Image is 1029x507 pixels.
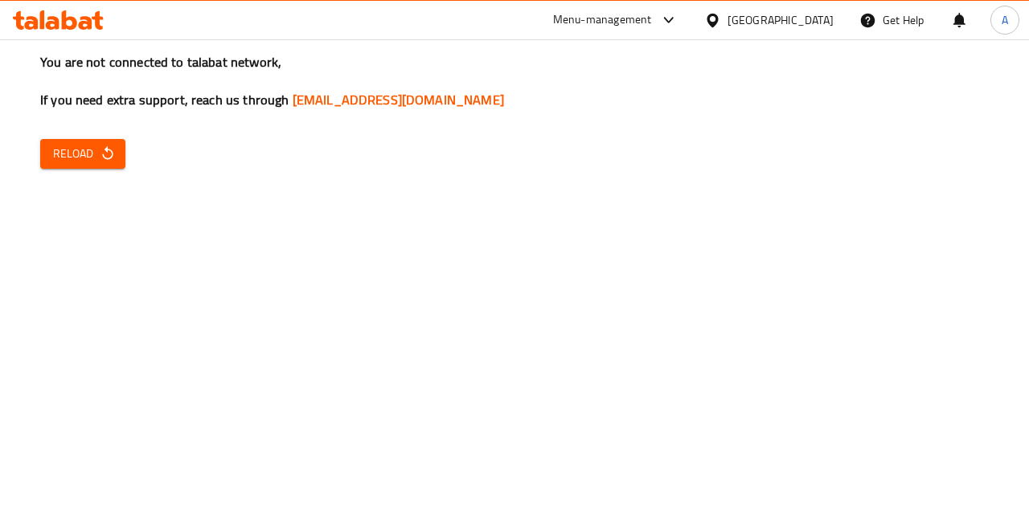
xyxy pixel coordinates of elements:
[553,10,652,30] div: Menu-management
[293,88,504,112] a: [EMAIL_ADDRESS][DOMAIN_NAME]
[40,53,989,109] h3: You are not connected to talabat network, If you need extra support, reach us through
[728,11,834,29] div: [GEOGRAPHIC_DATA]
[1002,11,1008,29] span: A
[40,139,125,169] button: Reload
[53,144,113,164] span: Reload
